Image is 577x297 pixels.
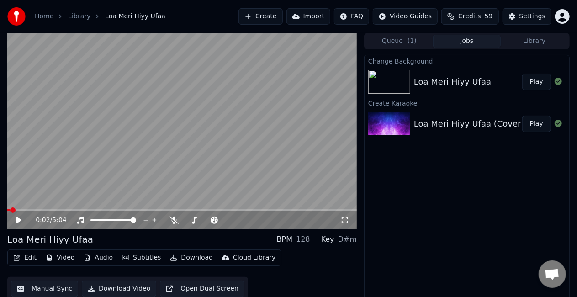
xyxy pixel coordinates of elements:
[519,12,545,21] div: Settings
[7,233,93,246] div: Loa Meri Hiyy Ufaa
[365,97,569,108] div: Create Karaoke
[80,251,116,264] button: Audio
[501,35,568,48] button: Library
[238,8,283,25] button: Create
[286,8,330,25] button: Import
[414,117,539,130] div: Loa Meri Hiyy Ufaa (Cover) (1)
[68,12,90,21] a: Library
[458,12,481,21] span: Credits
[485,12,493,21] span: 59
[160,281,244,297] button: Open Dual Screen
[365,35,433,48] button: Queue
[105,12,165,21] span: Loa Meri Hiyy Ufaa
[503,8,551,25] button: Settings
[10,251,40,264] button: Edit
[35,12,53,21] a: Home
[441,8,498,25] button: Credits59
[42,251,78,264] button: Video
[233,253,275,262] div: Cloud Library
[539,260,566,288] div: Open chat
[414,75,491,88] div: Loa Meri Hiyy Ufaa
[277,234,292,245] div: BPM
[522,74,551,90] button: Play
[11,281,78,297] button: Manual Sync
[7,7,26,26] img: youka
[373,8,438,25] button: Video Guides
[36,216,50,225] span: 0:02
[408,37,417,46] span: ( 1 )
[321,234,334,245] div: Key
[365,55,569,66] div: Change Background
[433,35,501,48] button: Jobs
[166,251,217,264] button: Download
[338,234,357,245] div: D#m
[296,234,310,245] div: 128
[522,116,551,132] button: Play
[82,281,156,297] button: Download Video
[35,12,165,21] nav: breadcrumb
[334,8,369,25] button: FAQ
[36,216,58,225] div: /
[52,216,66,225] span: 5:04
[118,251,164,264] button: Subtitles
